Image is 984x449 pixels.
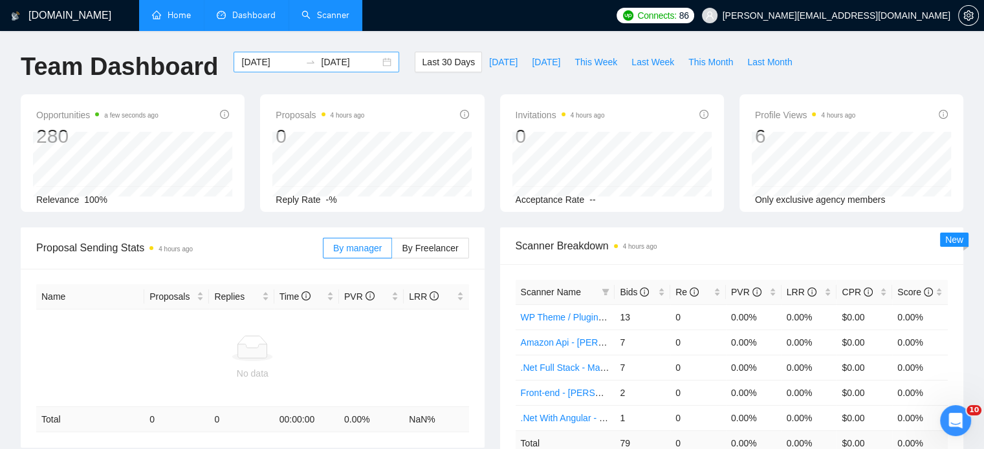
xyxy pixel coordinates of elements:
time: a few seconds ago [104,112,158,119]
span: By Freelancer [402,243,458,253]
img: upwork-logo.png [623,10,633,21]
span: info-circle [699,110,708,119]
td: 0.00% [892,405,948,430]
td: $0.00 [836,329,892,355]
span: This Week [574,55,617,69]
span: Proposals [276,107,364,123]
span: Scanner Breakdown [516,238,948,254]
span: Replies [214,289,259,304]
td: 0.00% [726,355,782,380]
td: 0.00% [726,329,782,355]
span: [DATE] [532,55,560,69]
a: homeHome [152,10,191,21]
td: 2 [615,380,670,405]
td: 7 [615,355,670,380]
time: 4 hours ago [821,112,855,119]
img: logo [11,6,20,26]
span: -- [589,194,595,205]
td: 1 [615,405,670,430]
button: This Week [567,52,624,72]
span: user [705,11,714,20]
div: 0 [276,124,364,149]
button: Last Month [740,52,799,72]
span: info-circle [366,291,375,300]
td: 0 [670,380,726,405]
span: Last Month [747,55,792,69]
span: CPR [842,287,872,297]
th: Name [36,284,144,309]
span: PVR [731,287,761,297]
span: info-circle [924,287,933,297]
span: -% [326,194,337,205]
td: 0.00% [782,380,837,405]
span: LRR [787,287,816,297]
td: $0.00 [836,380,892,405]
th: Replies [209,284,274,309]
button: [DATE] [482,52,525,72]
h1: Team Dashboard [21,52,218,82]
span: info-circle [864,287,873,297]
span: Invitations [516,107,605,123]
span: Scanner Name [521,287,581,297]
a: .Net Full Stack - Mahesh [521,362,620,373]
time: 4 hours ago [159,245,193,253]
a: WP Theme / Plugin - [PERSON_NAME] [521,312,681,322]
button: This Month [681,52,740,72]
span: New [945,235,963,245]
button: [DATE] [525,52,567,72]
span: Last Week [631,55,674,69]
span: info-circle [430,291,439,300]
span: Opportunities [36,107,159,123]
input: End date [321,55,380,69]
span: Connects: [637,8,676,23]
td: 0.00% [892,380,948,405]
td: 0 [144,407,209,432]
span: to [305,57,316,67]
span: Relevance [36,194,79,205]
div: 6 [755,124,856,149]
span: Only exclusive agency members [755,194,886,205]
div: No data [41,366,464,381]
span: info-circle [939,110,948,119]
span: dashboard [217,10,226,19]
td: 0.00% [892,329,948,355]
td: $0.00 [836,355,892,380]
a: searchScanner [301,10,349,21]
span: info-circle [220,110,229,119]
button: Last 30 Days [415,52,482,72]
span: info-circle [690,287,699,297]
span: info-circle [640,287,649,297]
span: info-circle [807,287,816,297]
span: 10 [967,405,981,415]
td: 0.00% [782,405,837,430]
span: Proposal Sending Stats [36,240,323,256]
td: 0.00% [726,304,782,329]
span: [DATE] [489,55,518,69]
span: Last 30 Days [422,55,475,69]
span: filter [599,282,612,302]
iframe: Intercom live chat [940,405,971,436]
td: $0.00 [836,304,892,329]
td: 0.00% [782,329,837,355]
span: 100% [84,194,107,205]
div: 0 [516,124,605,149]
span: Score [897,287,932,297]
td: Total [36,407,144,432]
time: 4 hours ago [571,112,605,119]
button: setting [958,5,979,26]
td: $0.00 [836,405,892,430]
a: setting [958,10,979,21]
a: Amazon Api - [PERSON_NAME] [521,337,651,348]
span: info-circle [460,110,469,119]
td: 0.00% [726,380,782,405]
td: 00:00:00 [274,407,339,432]
span: Profile Views [755,107,856,123]
td: 0.00 % [339,407,404,432]
td: 0 [670,405,726,430]
td: 0.00% [726,405,782,430]
button: Last Week [624,52,681,72]
span: Bids [620,287,649,297]
td: 0.00% [782,355,837,380]
a: .Net With Angular - [PERSON_NAME] [521,413,674,423]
